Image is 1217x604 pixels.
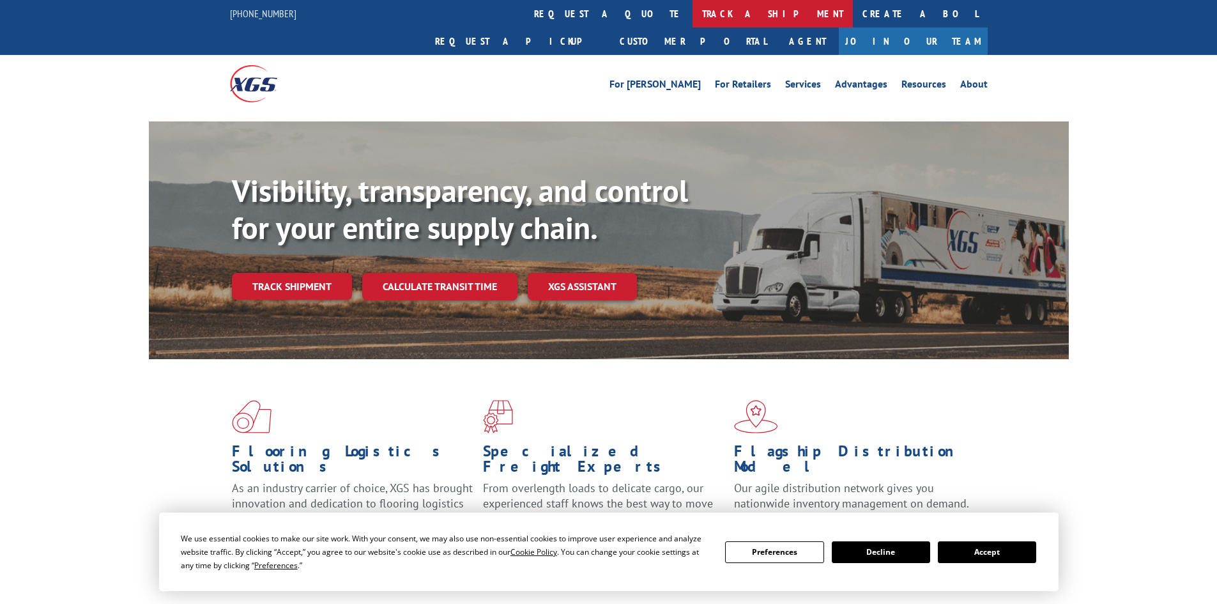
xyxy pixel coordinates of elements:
b: Visibility, transparency, and control for your entire supply chain. [232,171,688,247]
img: xgs-icon-flagship-distribution-model-red [734,400,778,433]
a: Customer Portal [610,27,776,55]
a: [PHONE_NUMBER] [230,7,296,20]
h1: Flagship Distribution Model [734,444,976,481]
a: Request a pickup [425,27,610,55]
a: Join Our Team [839,27,988,55]
span: As an industry carrier of choice, XGS has brought innovation and dedication to flooring logistics... [232,481,473,526]
button: Preferences [725,541,823,563]
a: About [960,79,988,93]
a: Track shipment [232,273,352,300]
button: Accept [938,541,1036,563]
a: Services [785,79,821,93]
a: For Retailers [715,79,771,93]
div: We use essential cookies to make our site work. With your consent, we may also use non-essential ... [181,532,710,572]
a: Calculate transit time [362,273,517,300]
a: Agent [776,27,839,55]
p: From overlength loads to delicate cargo, our experienced staff knows the best way to move your fr... [483,481,724,538]
h1: Flooring Logistics Solutions [232,444,473,481]
a: XGS ASSISTANT [528,273,637,300]
span: Cookie Policy [510,546,557,557]
a: For [PERSON_NAME] [609,79,701,93]
a: Advantages [835,79,887,93]
div: Cookie Consent Prompt [159,513,1059,591]
a: Resources [901,79,946,93]
button: Decline [832,541,930,563]
img: xgs-icon-focused-on-flooring-red [483,400,513,433]
span: Preferences [254,560,298,571]
span: Our agile distribution network gives you nationwide inventory management on demand. [734,481,969,511]
img: xgs-icon-total-supply-chain-intelligence-red [232,400,272,433]
h1: Specialized Freight Experts [483,444,724,481]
